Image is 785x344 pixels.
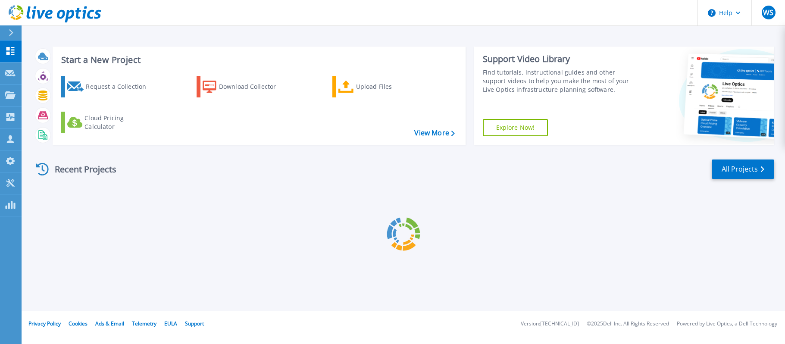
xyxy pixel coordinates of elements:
[332,76,428,97] a: Upload Files
[84,114,153,131] div: Cloud Pricing Calculator
[483,53,635,65] div: Support Video Library
[132,320,156,327] a: Telemetry
[95,320,124,327] a: Ads & Email
[219,78,288,95] div: Download Collector
[483,68,635,94] div: Find tutorials, instructional guides and other support videos to help you make the most of your L...
[483,119,548,136] a: Explore Now!
[61,55,454,65] h3: Start a New Project
[33,159,128,180] div: Recent Projects
[61,76,157,97] a: Request a Collection
[677,321,777,327] li: Powered by Live Optics, a Dell Technology
[197,76,293,97] a: Download Collector
[414,129,454,137] a: View More
[587,321,669,327] li: © 2025 Dell Inc. All Rights Reserved
[61,112,157,133] a: Cloud Pricing Calculator
[356,78,425,95] div: Upload Files
[763,9,773,16] span: WS
[28,320,61,327] a: Privacy Policy
[164,320,177,327] a: EULA
[185,320,204,327] a: Support
[521,321,579,327] li: Version: [TECHNICAL_ID]
[712,159,774,179] a: All Projects
[69,320,88,327] a: Cookies
[86,78,155,95] div: Request a Collection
